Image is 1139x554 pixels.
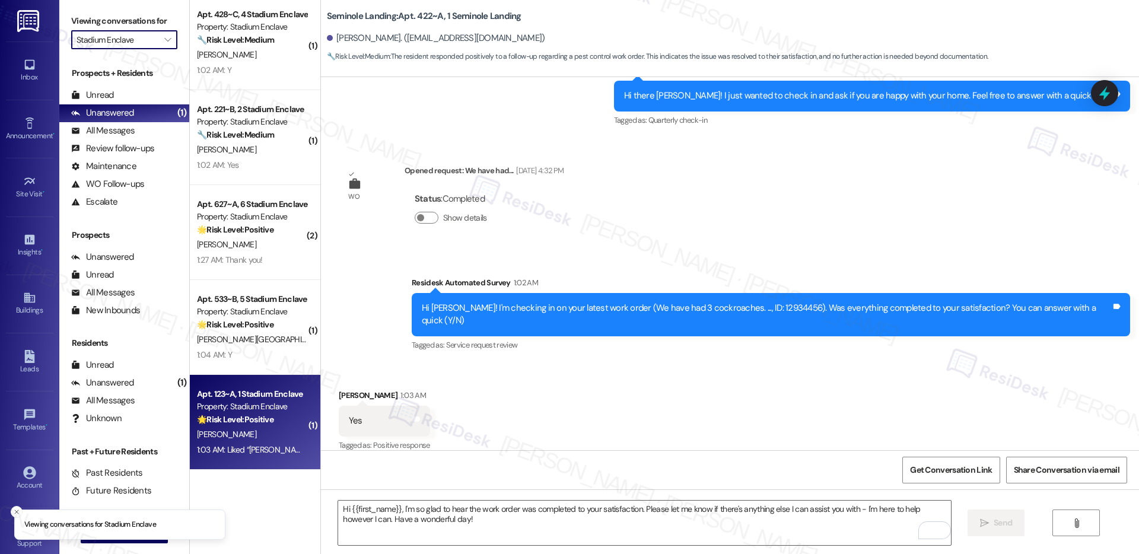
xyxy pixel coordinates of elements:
span: • [43,188,44,196]
span: Get Conversation Link [910,464,992,476]
div: Opened request: We have had... [405,164,564,181]
div: All Messages [71,125,135,137]
a: Buildings [6,288,53,320]
div: Unread [71,359,114,371]
div: WO Follow-ups [71,178,144,190]
textarea: To enrich screen reader interactions, please activate Accessibility in Grammarly extension settings [338,501,950,545]
div: Yes [349,415,362,427]
a: Inbox [6,55,53,87]
div: Escalate [71,196,117,208]
div: Tagged as: [339,437,430,454]
button: Get Conversation Link [902,457,1000,483]
div: (1) [174,374,189,392]
div: Unknown [71,412,122,425]
div: WO [348,190,359,203]
div: 1:03 AM [397,389,425,402]
a: Support [6,521,53,553]
span: [PERSON_NAME][GEOGRAPHIC_DATA] [197,334,332,345]
div: Unanswered [71,377,134,389]
span: [PERSON_NAME] [197,429,256,440]
div: Apt. 428~C, 4 Stadium Enclave [197,8,307,21]
div: Property: Stadium Enclave [197,21,307,33]
div: Hi there [PERSON_NAME]! I just wanted to check in and ask if you are happy with your home. Feel f... [624,90,1111,102]
div: Residents [59,337,189,349]
div: Unread [71,269,114,281]
strong: 🌟 Risk Level: Positive [197,414,273,425]
div: Apt. 627~A, 6 Stadium Enclave [197,198,307,211]
span: Share Conversation via email [1014,464,1119,476]
div: Residesk Automated Survey [412,276,1130,293]
div: Apt. 221~B, 2 Stadium Enclave [197,103,307,116]
div: Tagged as: [614,112,1130,129]
div: Future Residents [71,485,151,497]
span: • [46,421,47,429]
div: 1:02 AM: Y [197,65,231,75]
div: [PERSON_NAME]. ([EMAIL_ADDRESS][DOMAIN_NAME]) [327,32,545,44]
strong: 🌟 Risk Level: Positive [197,224,273,235]
i:  [1072,518,1081,528]
input: All communities [77,30,158,49]
strong: 🔧 Risk Level: Medium [327,52,390,61]
div: Past Residents [71,467,143,479]
div: New Inbounds [71,304,140,317]
div: Prospects [59,229,189,241]
div: 1:04 AM: Y [197,349,232,360]
span: : The resident responded positively to a follow-up regarding a pest control work order. This indi... [327,50,988,63]
span: Service request review [446,340,518,350]
a: Templates • [6,405,53,437]
div: Maintenance [71,160,136,173]
img: ResiDesk Logo [17,10,42,32]
button: Close toast [11,506,23,518]
button: Send [968,510,1025,536]
div: Property: Stadium Enclave [197,305,307,318]
a: Leads [6,346,53,378]
i:  [980,518,989,528]
div: Property: Stadium Enclave [197,400,307,413]
button: Share Conversation via email [1006,457,1127,483]
div: : Completed [415,190,492,208]
label: Show details [443,212,487,224]
div: Hi [PERSON_NAME]! I'm checking in on your latest work order (We have had 3 cockroaches. ..., ID: ... [422,302,1111,327]
div: 1:02 AM: Yes [197,160,239,170]
div: Property: Stadium Enclave [197,211,307,223]
span: [PERSON_NAME] [197,239,256,250]
div: (1) [174,104,189,122]
div: Property: Stadium Enclave [197,116,307,128]
span: Quarterly check-in [648,115,707,125]
div: Unanswered [71,251,134,263]
span: [PERSON_NAME] [197,49,256,60]
div: [PERSON_NAME] [339,389,430,406]
div: All Messages [71,394,135,407]
div: All Messages [71,286,135,299]
div: Apt. 123~A, 1 Stadium Enclave [197,388,307,400]
div: Prospects + Residents [59,67,189,79]
div: Unanswered [71,107,134,119]
label: Viewing conversations for [71,12,177,30]
span: Positive response [373,440,430,450]
span: • [41,246,43,254]
div: 1:02 AM [511,276,538,289]
span: [PERSON_NAME] [197,144,256,155]
div: Unread [71,89,114,101]
a: Insights • [6,230,53,262]
div: 1:27 AM: Thank you! [197,254,263,265]
div: [DATE] 4:32 PM [513,164,564,177]
strong: 🌟 Risk Level: Positive [197,319,273,330]
span: • [53,130,55,138]
b: Seminole Landing: Apt. 422~A, 1 Seminole Landing [327,10,521,23]
strong: 🔧 Risk Level: Medium [197,129,274,140]
a: Site Visit • [6,171,53,203]
div: Past + Future Residents [59,445,189,458]
b: Status [415,193,441,205]
div: Tagged as: [412,336,1130,354]
div: Apt. 533~B, 5 Stadium Enclave [197,293,307,305]
i:  [164,35,171,44]
span: Send [994,517,1012,529]
strong: 🔧 Risk Level: Medium [197,34,274,45]
a: Account [6,463,53,495]
div: Review follow-ups [71,142,154,155]
p: Viewing conversations for Stadium Enclave [24,520,156,530]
